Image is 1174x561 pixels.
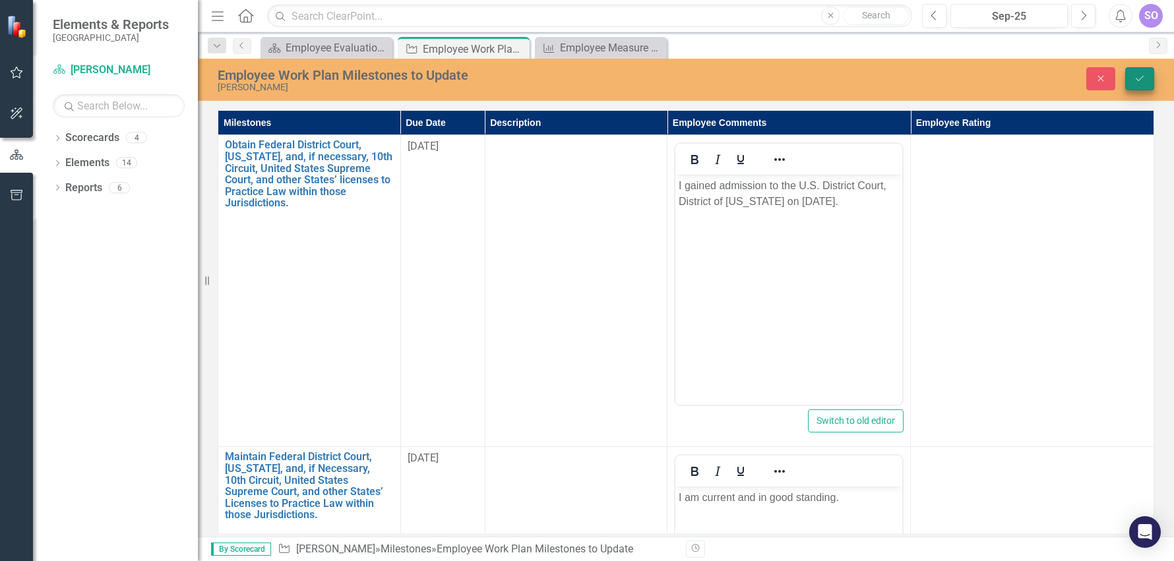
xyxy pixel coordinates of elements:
[1129,516,1161,548] div: Open Intercom Messenger
[225,451,394,521] a: Maintain Federal District Court, [US_STATE], and, if Necessary, 10th Circuit, United States Supre...
[950,4,1068,28] button: Sep-25
[675,175,902,405] iframe: Rich Text Area
[408,452,439,464] span: [DATE]
[1139,4,1163,28] button: SO
[65,156,109,171] a: Elements
[423,41,526,57] div: Employee Work Plan Milestones to Update
[408,140,439,152] span: [DATE]
[768,150,791,169] button: Reveal or hide additional toolbar items
[278,542,676,557] div: » »
[116,158,137,169] div: 14
[286,40,389,56] div: Employee Evaluation Navigation
[3,3,224,19] p: I am current and in good standing.
[53,16,169,32] span: Elements & Reports
[65,181,102,196] a: Reports
[768,462,791,481] button: Reveal or hide additional toolbar items
[65,131,119,146] a: Scorecards
[862,10,890,20] span: Search
[729,150,752,169] button: Underline
[126,133,147,144] div: 4
[729,462,752,481] button: Underline
[843,7,909,25] button: Search
[53,94,185,117] input: Search Below...
[109,182,130,193] div: 6
[683,462,706,481] button: Bold
[218,82,741,92] div: [PERSON_NAME]
[808,409,904,432] button: Switch to old editor
[381,543,431,555] a: Milestones
[560,40,664,56] div: Employee Measure Report to Update
[225,139,394,209] a: Obtain Federal District Court, [US_STATE], and, if necessary, 10th Circuit, United States Supreme...
[218,68,741,82] div: Employee Work Plan Milestones to Update
[706,150,729,169] button: Italic
[538,40,664,56] a: Employee Measure Report to Update
[211,543,271,556] span: By Scorecard
[264,40,389,56] a: Employee Evaluation Navigation
[683,150,706,169] button: Bold
[706,462,729,481] button: Italic
[53,32,169,43] small: [GEOGRAPHIC_DATA]
[7,15,30,38] img: ClearPoint Strategy
[955,9,1063,24] div: Sep-25
[437,543,633,555] div: Employee Work Plan Milestones to Update
[53,63,185,78] a: [PERSON_NAME]
[267,5,912,28] input: Search ClearPoint...
[296,543,375,555] a: [PERSON_NAME]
